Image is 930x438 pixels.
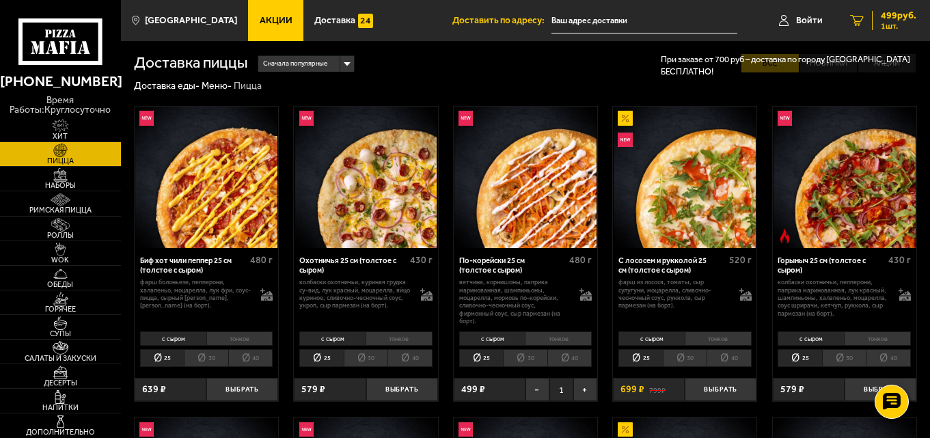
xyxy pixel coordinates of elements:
[139,422,154,437] img: Новинка
[620,385,644,394] span: 699 ₽
[459,278,570,325] p: ветчина, корнишоны, паприка маринованная, шампиньоны, моцарелла, морковь по-корейски, сливочно-че...
[387,349,433,367] li: 40
[140,349,184,367] li: 25
[299,349,344,367] li: 25
[618,278,729,309] p: фарш из лосося, томаты, сыр сулугуни, моцарелла, сливочно-чесночный соус, руккола, сыр пармезан (...
[618,331,685,346] li: с сыром
[774,107,916,249] img: Горыныч 25 см (толстое с сыром)
[551,8,737,33] input: Ваш адрес доставки
[140,278,251,309] p: фарш болоньезе, пепперони, халапеньо, моцарелла, лук фри, соус-пицца, сырный [PERSON_NAME], [PERS...
[618,256,726,275] div: С лососем и рукколой 25 см (толстое с сыром)
[618,422,632,437] img: Акционный
[844,331,911,346] li: тонкое
[778,256,885,275] div: Горыныч 25 см (толстое с сыром)
[299,111,314,125] img: Новинка
[299,278,410,309] p: колбаски охотничьи, куриная грудка су-вид, лук красный, моцарелла, яйцо куриное, сливочно-чесночн...
[822,349,866,367] li: 30
[134,55,248,71] h1: Доставка пиццы
[260,16,292,25] span: Акции
[618,111,632,125] img: Акционный
[778,349,822,367] li: 25
[314,16,355,25] span: Доставка
[661,53,920,78] p: При заказе от 700 руб – доставка по городу [GEOGRAPHIC_DATA] БЕСПЛАТНО!
[459,349,504,367] li: 25
[547,349,592,367] li: 40
[459,331,525,346] li: с сыром
[881,11,916,20] span: 499 руб.
[778,331,844,346] li: с сыром
[140,331,206,346] li: с сыром
[729,254,752,266] span: 520 г
[881,22,916,30] span: 1 шт.
[459,256,566,275] div: По-корейски 25 см (толстое с сыром)
[206,378,278,402] button: Выбрать
[845,378,916,402] button: Выбрать
[685,331,752,346] li: тонкое
[145,16,237,25] span: [GEOGRAPHIC_DATA]
[140,256,247,275] div: Биф хот чили пеппер 25 см (толстое с сыром)
[778,278,888,317] p: колбаски Охотничьи, пепперони, паприка маринованная, лук красный, шампиньоны, халапеньо, моцарелл...
[134,80,200,92] a: Доставка еды-
[663,349,707,367] li: 30
[142,385,166,394] span: 639 ₽
[618,133,632,147] img: Новинка
[184,349,228,367] li: 30
[202,80,232,92] a: Меню-
[139,111,154,125] img: Новинка
[649,385,666,394] s: 799 ₽
[796,16,823,25] span: Войти
[366,331,433,346] li: тонкое
[459,111,473,125] img: Новинка
[503,349,547,367] li: 30
[888,254,911,266] span: 430 г
[773,107,916,249] a: НовинкаОстрое блюдоГорыныч 25 см (толстое с сыром)
[780,385,804,394] span: 579 ₽
[525,331,592,346] li: тонкое
[614,107,756,249] img: С лососем и рукколой 25 см (толстое с сыром)
[344,349,388,367] li: 30
[454,107,597,249] img: По-корейски 25 см (толстое с сыром)
[301,385,325,394] span: 579 ₽
[569,254,592,266] span: 480 г
[135,107,278,249] a: НовинкаБиф хот чили пеппер 25 см (толстое с сыром)
[263,55,327,73] span: Сначала популярные
[228,349,273,367] li: 40
[250,254,273,266] span: 480 г
[618,349,663,367] li: 25
[778,111,792,125] img: Новинка
[549,378,573,402] span: 1
[461,385,485,394] span: 499 ₽
[525,378,549,402] button: −
[299,331,366,346] li: с сыром
[234,80,262,92] div: Пицца
[295,107,437,249] img: Охотничья 25 см (толстое с сыром)
[206,331,273,346] li: тонкое
[299,256,407,275] div: Охотничья 25 см (толстое с сыром)
[459,422,473,437] img: Новинка
[573,378,597,402] button: +
[707,349,752,367] li: 40
[358,14,372,28] img: 15daf4d41897b9f0e9f617042186c801.svg
[866,349,911,367] li: 40
[452,16,551,25] span: Доставить по адресу:
[410,254,433,266] span: 430 г
[294,107,437,249] a: НовинкаОхотничья 25 см (толстое с сыром)
[299,422,314,437] img: Новинка
[778,229,792,243] img: Острое блюдо
[366,378,438,402] button: Выбрать
[613,107,756,249] a: АкционныйНовинкаС лососем и рукколой 25 см (толстое с сыром)
[454,107,597,249] a: НовинкаПо-корейски 25 см (толстое с сыром)
[135,107,277,249] img: Биф хот чили пеппер 25 см (толстое с сыром)
[685,378,756,402] button: Выбрать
